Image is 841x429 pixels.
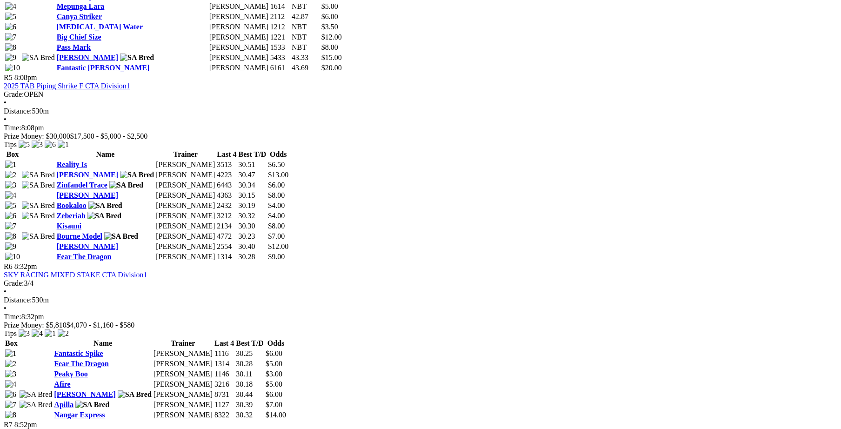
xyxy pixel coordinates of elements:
[58,141,69,149] img: 1
[57,54,118,61] a: [PERSON_NAME]
[57,23,143,31] a: [MEDICAL_DATA] Water
[5,161,16,169] img: 1
[19,141,30,149] img: 5
[14,74,37,81] span: 8:08pm
[57,181,107,189] a: Zinfandel Trace
[153,400,213,409] td: [PERSON_NAME]
[268,201,285,209] span: $4.00
[238,150,267,159] th: Best T/D
[54,349,103,357] a: Fantastic Spike
[87,212,121,220] img: SA Bred
[214,339,234,348] th: Last 4
[57,161,87,168] a: Reality Is
[266,411,286,419] span: $14.00
[270,22,290,32] td: 1212
[4,288,7,295] span: •
[238,201,267,210] td: 30.19
[268,253,285,261] span: $9.00
[268,191,285,199] span: $8.00
[216,191,237,200] td: 4363
[32,141,43,149] img: 3
[4,107,32,115] span: Distance:
[321,33,342,41] span: $12.00
[7,150,19,158] span: Box
[5,339,18,347] span: Box
[5,64,20,72] img: 10
[4,124,837,132] div: 8:08pm
[216,232,237,241] td: 4772
[238,160,267,169] td: 30.51
[5,411,16,419] img: 8
[118,390,152,399] img: SA Bred
[22,232,55,241] img: SA Bred
[120,54,154,62] img: SA Bred
[155,252,215,261] td: [PERSON_NAME]
[4,313,837,321] div: 8:32pm
[5,171,16,179] img: 2
[235,380,264,389] td: 30.18
[238,221,267,231] td: 30.30
[45,329,56,338] img: 1
[235,349,264,358] td: 30.25
[216,160,237,169] td: 3513
[238,181,267,190] td: 30.34
[4,132,837,141] div: Prize Money: $30,000
[153,390,213,399] td: [PERSON_NAME]
[270,12,290,21] td: 2112
[53,339,152,348] th: Name
[4,296,32,304] span: Distance:
[104,232,138,241] img: SA Bred
[238,170,267,180] td: 30.47
[4,329,17,337] span: Tips
[266,401,282,409] span: $7.00
[67,321,135,329] span: $4,070 - $1,160 - $580
[14,421,37,429] span: 8:52pm
[5,222,16,230] img: 7
[5,212,16,220] img: 6
[5,401,16,409] img: 7
[4,304,7,312] span: •
[22,201,55,210] img: SA Bred
[4,296,837,304] div: 530m
[321,64,342,72] span: $20.00
[22,181,55,189] img: SA Bred
[216,170,237,180] td: 4223
[216,242,237,251] td: 2554
[209,43,269,52] td: [PERSON_NAME]
[214,359,234,369] td: 1314
[291,33,320,42] td: NBT
[216,221,237,231] td: 2134
[268,232,285,240] span: $7.00
[57,232,102,240] a: Bourne Model
[120,171,154,179] img: SA Bred
[268,242,288,250] span: $12.00
[235,410,264,420] td: 30.32
[4,279,24,287] span: Grade:
[155,201,215,210] td: [PERSON_NAME]
[4,421,13,429] span: R7
[54,401,73,409] a: Apilla
[321,2,338,10] span: $5.00
[5,2,16,11] img: 4
[20,390,53,399] img: SA Bred
[267,150,289,159] th: Odds
[209,63,269,73] td: [PERSON_NAME]
[5,191,16,200] img: 4
[216,150,237,159] th: Last 4
[268,222,285,230] span: $8.00
[155,221,215,231] td: [PERSON_NAME]
[5,349,16,358] img: 1
[266,349,282,357] span: $6.00
[4,141,17,148] span: Tips
[4,321,837,329] div: Prize Money: $5,810
[54,380,70,388] a: Afire
[4,107,837,115] div: 530m
[238,211,267,221] td: 30.32
[238,242,267,251] td: 30.40
[209,33,269,42] td: [PERSON_NAME]
[268,161,285,168] span: $6.50
[235,359,264,369] td: 30.28
[5,253,20,261] img: 10
[5,390,16,399] img: 6
[5,23,16,31] img: 6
